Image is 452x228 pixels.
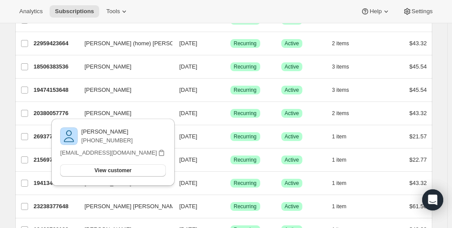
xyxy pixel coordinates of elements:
span: Active [285,133,299,140]
span: 2 items [332,40,349,47]
span: Subscriptions [55,8,94,15]
p: 19413401776 [34,179,78,188]
span: [DATE] [179,133,197,140]
p: 21569700016 [34,156,78,164]
span: Help [369,8,381,15]
span: $45.54 [409,87,427,93]
span: 1 item [332,203,347,210]
span: 1 item [332,133,347,140]
span: [DATE] [179,110,197,116]
span: [PERSON_NAME] [85,86,132,94]
span: Active [285,110,299,117]
span: View customer [94,167,131,174]
button: [PERSON_NAME] [79,60,167,74]
span: $21.57 [409,133,427,140]
button: [PERSON_NAME] [PERSON_NAME] [79,199,167,214]
span: [PERSON_NAME] [85,62,132,71]
span: $43.32 [409,180,427,186]
button: 2 items [332,107,359,119]
div: 20380057776[PERSON_NAME][DATE]SuccessRecurringSuccessActive2 items$43.32 [34,107,427,119]
span: Active [285,40,299,47]
span: 2 items [332,110,349,117]
button: 1 item [332,177,356,189]
span: [DATE] [179,87,197,93]
img: variant image [60,127,78,145]
button: [PERSON_NAME] [79,106,167,120]
div: Open Intercom Messenger [422,189,443,210]
button: Help [355,5,395,18]
button: 2 items [332,37,359,50]
span: Recurring [234,110,257,117]
p: 19474153648 [34,86,78,94]
div: 18506383536[PERSON_NAME][DATE]SuccessRecurringSuccessActive3 items$45.54 [34,61,427,73]
div: 22959423664[PERSON_NAME] (home) [PERSON_NAME][DATE]SuccessRecurringSuccessActive2 items$43.32 [34,37,427,50]
p: 22959423664 [34,39,78,48]
span: 1 item [332,156,347,163]
button: [PERSON_NAME] [79,83,167,97]
span: Tools [106,8,120,15]
span: [DATE] [179,203,197,210]
span: [PERSON_NAME] (home) [PERSON_NAME] [85,39,200,48]
div: 26937753776[PERSON_NAME][DATE]SuccessRecurringSuccessActive1 item$21.57 [34,130,427,143]
span: Recurring [234,63,257,70]
p: [PERSON_NAME] [81,127,133,136]
span: $45.54 [409,63,427,70]
button: Settings [398,5,438,18]
p: 23238377648 [34,202,78,211]
span: [PERSON_NAME] [PERSON_NAME] [85,202,180,211]
span: Active [285,180,299,187]
span: 1 item [332,180,347,187]
p: 18506383536 [34,62,78,71]
div: 19474153648[PERSON_NAME][DATE]SuccessRecurringSuccessActive3 items$45.54 [34,84,427,96]
span: $61.56 [409,203,427,210]
span: $43.32 [409,110,427,116]
button: View customer [60,164,165,177]
span: Active [285,63,299,70]
p: [EMAIL_ADDRESS][DOMAIN_NAME] [60,148,157,157]
span: $22.77 [409,156,427,163]
span: [DATE] [179,40,197,47]
span: Recurring [234,87,257,94]
p: 26937753776 [34,132,78,141]
button: 1 item [332,154,356,166]
div: 23238377648[PERSON_NAME] [PERSON_NAME][DATE]SuccessRecurringSuccessActive1 item$61.56 [34,200,427,213]
button: [PERSON_NAME] (home) [PERSON_NAME] [79,36,167,51]
span: $43.32 [409,40,427,47]
span: Active [285,203,299,210]
span: Recurring [234,156,257,163]
p: 20380057776 [34,109,78,118]
button: Subscriptions [50,5,99,18]
button: Tools [101,5,134,18]
button: Analytics [14,5,48,18]
span: Analytics [19,8,43,15]
span: [PERSON_NAME] [85,109,132,118]
span: Recurring [234,40,257,47]
div: 21569700016[PERSON_NAME][DATE]SuccessRecurringSuccessActive1 item$22.77 [34,154,427,166]
button: 3 items [332,61,359,73]
span: Settings [412,8,433,15]
button: 3 items [332,84,359,96]
span: [DATE] [179,63,197,70]
span: [DATE] [179,180,197,186]
span: Recurring [234,133,257,140]
span: Recurring [234,203,257,210]
span: [DATE] [179,156,197,163]
button: 1 item [332,200,356,213]
span: 3 items [332,87,349,94]
div: 19413401776[PERSON_NAME][DATE]SuccessRecurringSuccessActive1 item$43.32 [34,177,427,189]
span: Active [285,156,299,163]
span: Recurring [234,180,257,187]
span: 3 items [332,63,349,70]
p: [PHONE_NUMBER] [81,136,133,145]
span: Active [285,87,299,94]
button: 1 item [332,130,356,143]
